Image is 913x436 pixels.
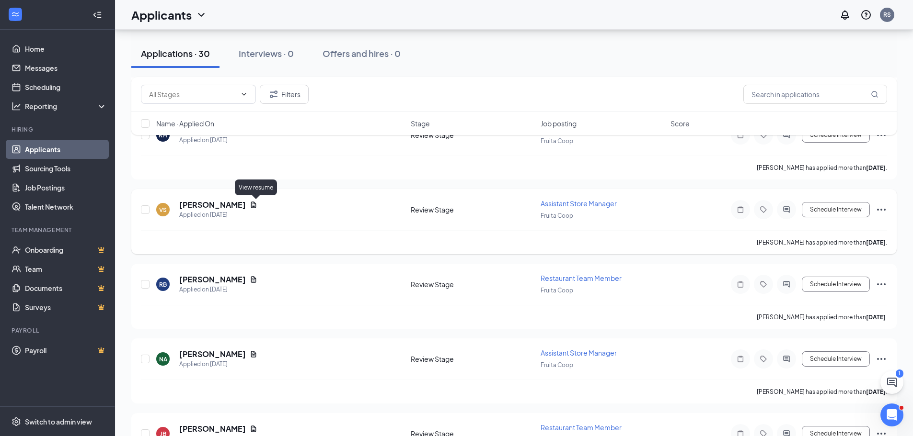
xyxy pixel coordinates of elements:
h5: [PERSON_NAME] [179,200,246,210]
span: Fruita Coop [541,287,573,294]
svg: Document [250,201,257,209]
div: NA [159,355,167,363]
svg: ChevronDown [240,90,248,98]
h1: Applicants [131,7,192,23]
b: [DATE] [866,239,886,246]
div: Team Management [12,226,105,234]
a: Applicants [25,140,107,159]
svg: Note [735,280,746,288]
b: [DATE] [866,388,886,395]
span: Restaurant Team Member [541,274,622,282]
input: All Stages [149,89,236,100]
svg: Document [250,276,257,283]
span: Job posting [541,119,577,128]
svg: Ellipses [876,353,887,365]
button: Schedule Interview [802,351,870,367]
svg: ChevronDown [196,9,207,21]
p: [PERSON_NAME] has applied more than . [757,164,887,172]
svg: Collapse [92,10,102,20]
svg: Document [250,425,257,433]
h5: [PERSON_NAME] [179,424,246,434]
div: Payroll [12,326,105,335]
a: OnboardingCrown [25,240,107,259]
div: Interviews · 0 [239,47,294,59]
div: Applications · 30 [141,47,210,59]
a: Talent Network [25,197,107,216]
span: Stage [411,119,430,128]
div: Review Stage [411,279,535,289]
a: PayrollCrown [25,341,107,360]
h5: [PERSON_NAME] [179,349,246,359]
p: [PERSON_NAME] has applied more than . [757,388,887,396]
div: Review Stage [411,205,535,214]
svg: Tag [758,206,769,213]
button: Schedule Interview [802,277,870,292]
b: [DATE] [866,164,886,171]
span: Fruita Coop [541,361,573,369]
span: Fruita Coop [541,212,573,219]
svg: ActiveChat [781,280,792,288]
svg: Tag [758,355,769,363]
button: Schedule Interview [802,202,870,217]
a: Scheduling [25,78,107,97]
div: Switch to admin view [25,417,92,426]
div: VS [159,206,167,214]
div: Reporting [25,101,107,111]
svg: Settings [12,417,21,426]
svg: Document [250,350,257,358]
p: [PERSON_NAME] has applied more than . [757,313,887,321]
a: TeamCrown [25,259,107,279]
input: Search in applications [743,85,887,104]
div: RB [159,280,167,289]
svg: WorkstreamLogo [11,10,20,19]
svg: Note [735,206,746,213]
div: Review Stage [411,354,535,364]
span: Assistant Store Manager [541,199,617,208]
a: Messages [25,58,107,78]
svg: MagnifyingGlass [871,90,878,98]
svg: Ellipses [876,279,887,290]
button: ChatActive [880,371,903,394]
svg: Note [735,355,746,363]
a: Job Postings [25,178,107,197]
span: Name · Applied On [156,119,214,128]
div: Offers and hires · 0 [323,47,401,59]
svg: ActiveChat [781,355,792,363]
div: View resume [235,179,277,195]
div: Applied on [DATE] [179,359,257,369]
div: 1 [896,369,903,378]
svg: Notifications [839,9,851,21]
span: Score [670,119,690,128]
a: DocumentsCrown [25,279,107,298]
svg: Filter [268,89,279,100]
svg: Tag [758,280,769,288]
svg: ActiveChat [781,206,792,213]
div: Applied on [DATE] [179,210,257,220]
svg: ChatActive [886,377,898,388]
svg: Analysis [12,101,21,111]
p: [PERSON_NAME] has applied more than . [757,238,887,246]
span: Assistant Store Manager [541,348,617,357]
a: SurveysCrown [25,298,107,317]
div: Applied on [DATE] [179,285,257,294]
b: [DATE] [866,313,886,321]
h5: [PERSON_NAME] [179,274,246,285]
a: Home [25,39,107,58]
svg: Ellipses [876,204,887,215]
svg: QuestionInfo [860,9,872,21]
span: Restaurant Team Member [541,423,622,432]
div: RS [883,11,891,19]
a: Sourcing Tools [25,159,107,178]
button: Filter Filters [260,85,309,104]
div: Hiring [12,125,105,134]
iframe: Intercom live chat [880,403,903,426]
